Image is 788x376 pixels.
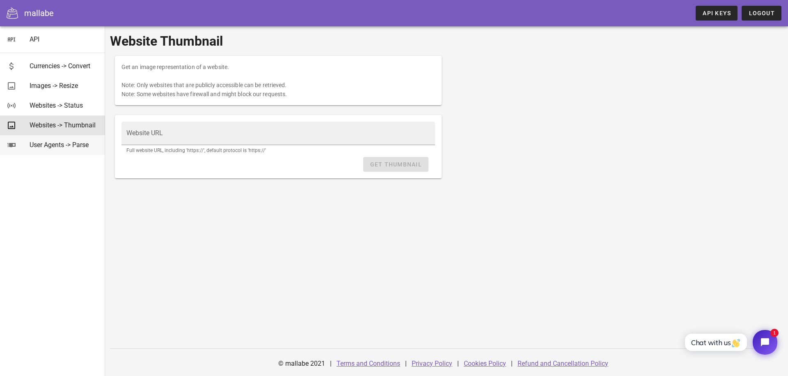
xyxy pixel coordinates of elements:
[696,6,738,21] a: API Keys
[110,31,783,51] h1: Website Thumbnail
[676,323,784,362] iframe: Tidio Chat
[30,121,98,129] div: Websites -> Thumbnail
[702,10,731,16] span: API Keys
[126,148,430,153] div: Full website URL, including 'https://', default protocol is 'https://'
[24,7,54,19] div: mallabe
[30,62,98,70] div: Currencies -> Convert
[30,82,98,90] div: Images -> Resize
[464,360,506,367] a: Cookies Policy
[330,354,332,374] div: |
[405,354,407,374] div: |
[518,360,608,367] a: Refund and Cancellation Policy
[30,35,98,43] div: API
[337,360,400,367] a: Terms and Conditions
[30,141,98,149] div: User Agents -> Parse
[511,354,513,374] div: |
[30,101,98,109] div: Websites -> Status
[748,10,775,16] span: Logout
[457,354,459,374] div: |
[742,6,781,21] button: Logout
[115,56,442,105] div: Get an image representation of a website. Note: Only websites that are publicly accessible can be...
[273,354,330,374] div: © mallabe 2021
[412,360,452,367] a: Privacy Policy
